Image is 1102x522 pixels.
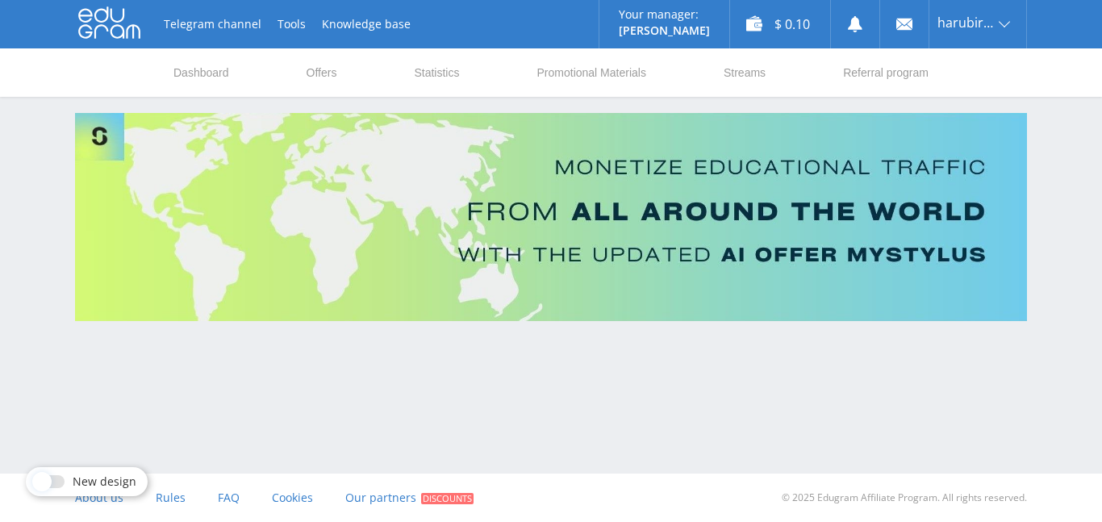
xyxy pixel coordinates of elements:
p: Your manager: [619,8,710,21]
a: Dashboard [172,48,231,97]
a: Statistics [412,48,461,97]
span: Rules [156,490,186,505]
a: About us [75,474,123,522]
span: Discounts [421,493,474,504]
a: FAQ [218,474,240,522]
span: Cookies [272,490,313,505]
span: About us [75,490,123,505]
a: Rules [156,474,186,522]
a: Cookies [272,474,313,522]
a: Offers [305,48,339,97]
a: Our partners Discounts [345,474,474,522]
span: FAQ [218,490,240,505]
span: harubiru9910 [937,16,994,29]
a: Streams [722,48,767,97]
img: Banner [75,113,1027,321]
a: Promotional Materials [536,48,648,97]
div: © 2025 Edugram Affiliate Program. All rights reserved. [559,474,1027,522]
span: New design [73,475,136,488]
span: Our partners [345,490,416,505]
p: [PERSON_NAME] [619,24,710,37]
a: Referral program [841,48,930,97]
